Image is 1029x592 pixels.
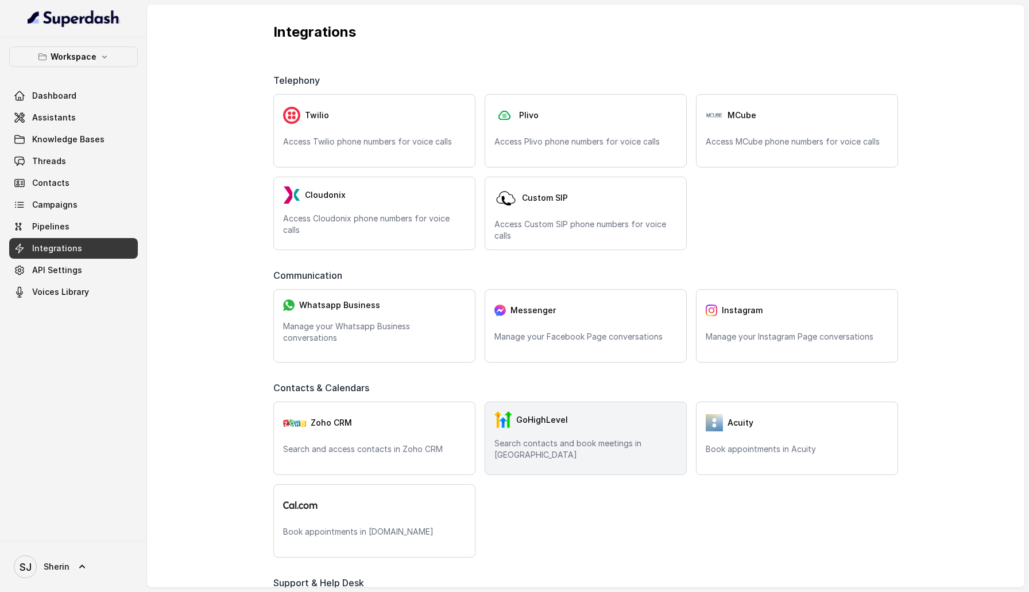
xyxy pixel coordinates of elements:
span: Contacts [32,177,69,189]
a: Contacts [9,173,138,193]
span: Messenger [510,305,556,316]
a: Assistants [9,107,138,128]
img: light.svg [28,9,120,28]
p: Manage your Facebook Page conversations [494,331,677,342]
p: Search contacts and book meetings in [GEOGRAPHIC_DATA] [494,438,677,461]
img: 5vvjV8cQY1AVHSZc2N7qU9QabzYIM+zpgiA0bbq9KFoni1IQNE8dHPp0leJjYW31UJeOyZnSBUO77gdMaNhFCgpjLZzFnVhVC... [706,414,723,431]
p: Search and access contacts in Zoho CRM [283,443,466,455]
span: Telephony [273,73,324,87]
span: Contacts & Calendars [273,381,374,395]
span: Plivo [519,110,539,121]
p: Access Custom SIP phone numbers for voice calls [494,219,677,242]
p: Manage your Instagram Page conversations [706,331,888,342]
span: Dashboard [32,90,76,102]
a: Integrations [9,238,138,259]
span: Twilio [305,110,329,121]
span: Acuity [728,417,753,429]
img: GHL.59f7fa3143240424d279.png [494,411,512,429]
a: Pipelines [9,216,138,237]
span: Threads [32,155,66,167]
p: Manage your Whatsapp Business conversations [283,321,466,344]
span: Custom SIP [522,192,568,204]
span: Assistants [32,112,76,123]
p: Workspace [51,50,96,64]
span: Knowledge Bases [32,134,105,145]
span: Voices Library [32,286,89,298]
a: API Settings [9,260,138,281]
p: Access Plivo phone numbers for voice calls [494,136,677,147]
span: Sherin [44,561,69,572]
span: GoHighLevel [516,414,568,426]
button: Workspace [9,46,138,67]
p: Access MCube phone numbers for voice calls [706,136,888,147]
img: messenger.2e14a0163066c29f9ca216c7989aa592.svg [494,305,506,316]
p: Book appointments in [DOMAIN_NAME] [283,526,466,538]
img: LzEnlUgADIwsuYwsTIxNLkxQDEyBEgDTDZAMjs1Qgy9jUyMTMxBzEB8uASKBKLgDqFxF08kI1lQAAAABJRU5ErkJggg== [283,186,300,204]
p: Integrations [273,23,898,41]
a: Voices Library [9,282,138,302]
span: Cloudonix [305,189,346,201]
span: Instagram [722,305,763,316]
span: Zoho CRM [311,417,352,429]
img: whatsapp.f50b2aaae0bd8934e9105e63dc750668.svg [283,299,295,311]
img: Pj9IrDBdEGgAAAABJRU5ErkJggg== [706,112,723,118]
span: Integrations [32,243,82,254]
a: Threads [9,151,138,172]
span: API Settings [32,264,82,276]
p: Access Cloudonix phone numbers for voice calls [283,213,466,236]
span: Campaigns [32,199,78,211]
span: Whatsapp Business [299,299,380,311]
text: SJ [20,561,32,573]
a: Dashboard [9,85,138,106]
img: logo.svg [283,501,318,509]
p: Book appointments in Acuity [706,443,888,455]
p: Access Twilio phone numbers for voice calls [283,136,466,147]
span: Pipelines [32,221,69,232]
img: twilio.7c09a4f4c219fa09ad352260b0a8157b.svg [283,107,300,124]
a: Knowledge Bases [9,129,138,150]
a: Campaigns [9,194,138,215]
img: customSip.5d45856e11b8082b7328070e9c2309ec.svg [494,186,517,209]
span: Support & Help Desk [273,576,369,590]
a: Sherin [9,551,138,583]
img: plivo.d3d850b57a745af99832d897a96997ac.svg [494,107,514,124]
img: zohoCRM.b78897e9cd59d39d120b21c64f7c2b3a.svg [283,419,306,427]
span: MCube [728,110,756,121]
span: Communication [273,268,347,282]
img: instagram.04eb0078a085f83fc525.png [706,305,717,316]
